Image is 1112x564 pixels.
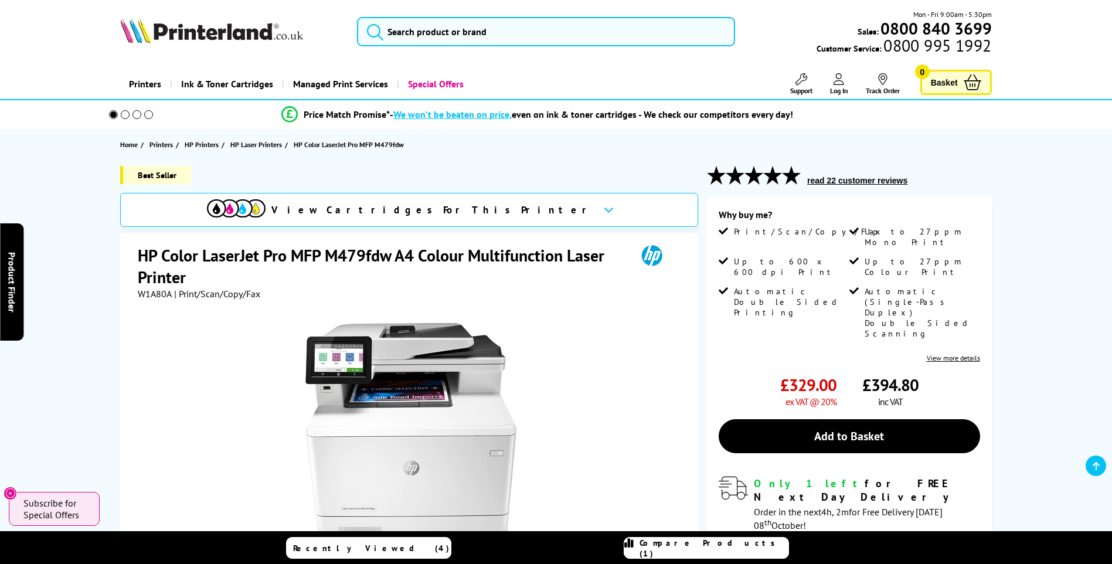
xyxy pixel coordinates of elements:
span: £394.80 [862,374,919,396]
span: View Cartridges For This Printer [271,203,594,216]
div: for FREE Next Day Delivery [754,477,980,504]
a: Ink & Toner Cartridges [170,69,282,99]
span: W1A80A [138,288,172,300]
span: HP Laser Printers [230,138,282,151]
span: Customer Service: [817,40,991,54]
span: Home [120,138,138,151]
span: We won’t be beaten on price, [393,108,512,120]
span: Basket [931,74,958,90]
li: modal_Promise [93,104,982,125]
span: ex VAT @ 20% [785,396,836,407]
span: Price Match Promise* [304,108,390,120]
img: Printerland Logo [120,18,303,43]
span: | Print/Scan/Copy/Fax [174,288,260,300]
a: 0800 840 3699 [879,23,992,34]
input: Search product or brand [357,17,735,46]
a: Track Order [866,73,900,95]
span: Order in the next for Free Delivery [DATE] 08 October! [754,506,943,531]
a: Managed Print Services [282,69,397,99]
span: Only 1 left [754,477,865,490]
div: - even on ink & toner cartridges - We check our competitors every day! [390,108,793,120]
a: HP Color LaserJet Pro MFP M479fdw [294,138,407,151]
a: Add to Basket [719,419,980,453]
span: HP Color LaserJet Pro MFP M479fdw [294,138,404,151]
a: Special Offers [397,69,472,99]
a: HP Printers [185,138,222,151]
a: Printers [149,138,176,151]
a: Support [790,73,812,95]
button: read 22 customer reviews [804,175,911,186]
img: HP [625,244,679,266]
a: Recently Viewed (4) [286,537,451,559]
span: Up to 27ppm Colour Print [865,256,977,277]
span: Best Seller [120,166,191,184]
span: Product Finder [6,252,18,312]
span: Sales: [858,26,879,37]
span: Up to 27ppm Mono Print [865,226,977,247]
span: Automatic Double Sided Printing [734,286,846,318]
img: HP Color LaserJet Pro MFP M479fdw [296,323,526,553]
a: Printers [120,69,170,99]
a: Printerland Logo [120,18,342,46]
span: 0800 995 1992 [882,40,991,51]
b: 0800 840 3699 [880,18,992,39]
a: Home [120,138,141,151]
span: Support [790,86,812,95]
a: Basket 0 [920,70,992,95]
span: Printers [149,138,173,151]
span: Automatic (Single-Pass Duplex) Double Sided Scanning [865,286,977,339]
span: Mon - Fri 9:00am - 5:30pm [913,9,992,20]
h1: HP Color LaserJet Pro MFP M479fdw A4 Colour Multifunction Laser Printer [138,244,625,288]
a: Compare Products (1) [624,537,789,559]
span: Recently Viewed (4) [293,543,450,553]
span: HP Printers [185,138,219,151]
div: modal_delivery [719,477,980,531]
div: Why buy me? [719,209,980,226]
span: 4h, 2m [821,506,849,518]
span: Up to 600 x 600 dpi Print [734,256,846,277]
span: £329.00 [780,374,836,396]
button: Close [4,487,17,500]
span: Ink & Toner Cartridges [181,69,273,99]
sup: th [764,517,771,528]
span: Compare Products (1) [640,538,788,559]
span: Subscribe for Special Offers [23,497,88,521]
a: View more details [927,354,980,362]
span: inc VAT [878,396,903,407]
img: View Cartridges [207,199,266,218]
a: Log In [830,73,848,95]
span: 0 [915,64,930,79]
a: HP Laser Printers [230,138,285,151]
span: Print/Scan/Copy/Fax [734,226,885,237]
span: Log In [830,86,848,95]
